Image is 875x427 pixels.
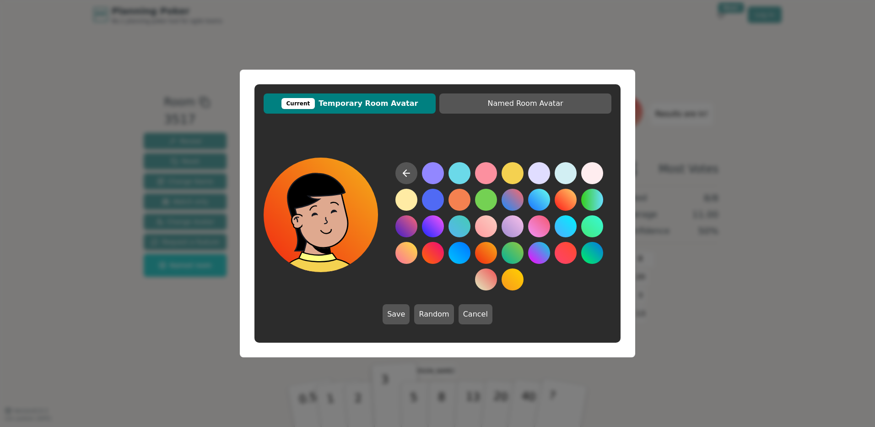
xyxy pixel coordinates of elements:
[439,93,611,114] button: Named Room Avatar
[414,304,454,324] button: Random
[281,98,315,109] div: Current
[459,304,492,324] button: Cancel
[444,98,607,109] span: Named Room Avatar
[383,304,410,324] button: Save
[264,93,436,114] button: CurrentTemporary Room Avatar
[268,98,431,109] span: Temporary Room Avatar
